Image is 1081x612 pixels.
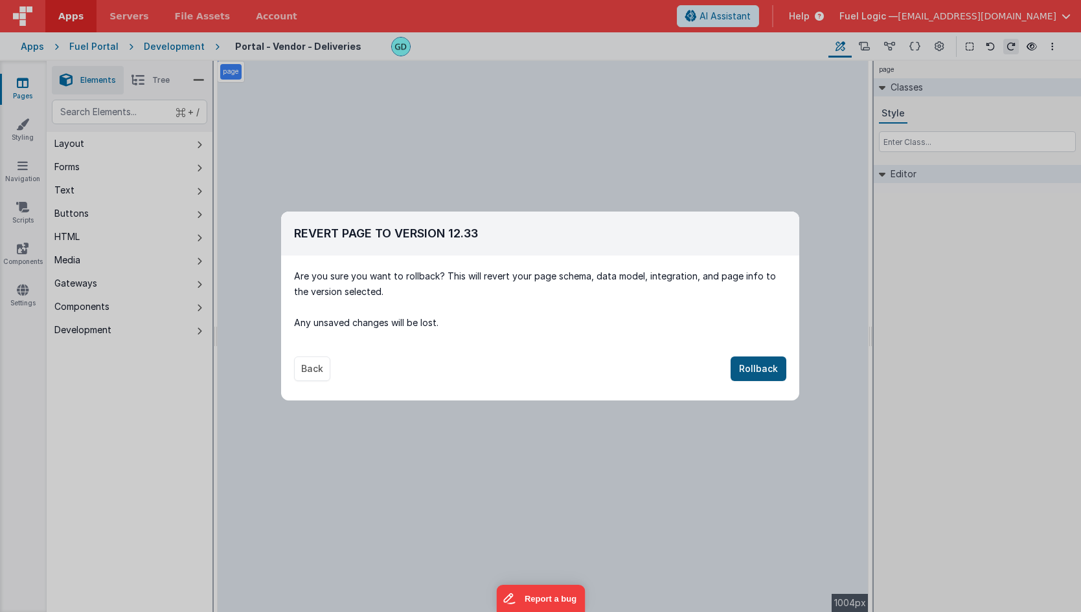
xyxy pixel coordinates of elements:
[294,315,786,331] p: Any unsaved changes will be lost.
[294,224,786,243] h2: Revert Page To Version 12
[731,356,786,381] button: Rollback
[294,268,786,300] p: Are you sure you want to rollback? This will revert your page schema, data model, integration, an...
[496,585,585,612] iframe: Marker.io feedback button
[294,356,330,381] button: Back
[461,226,478,240] span: .33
